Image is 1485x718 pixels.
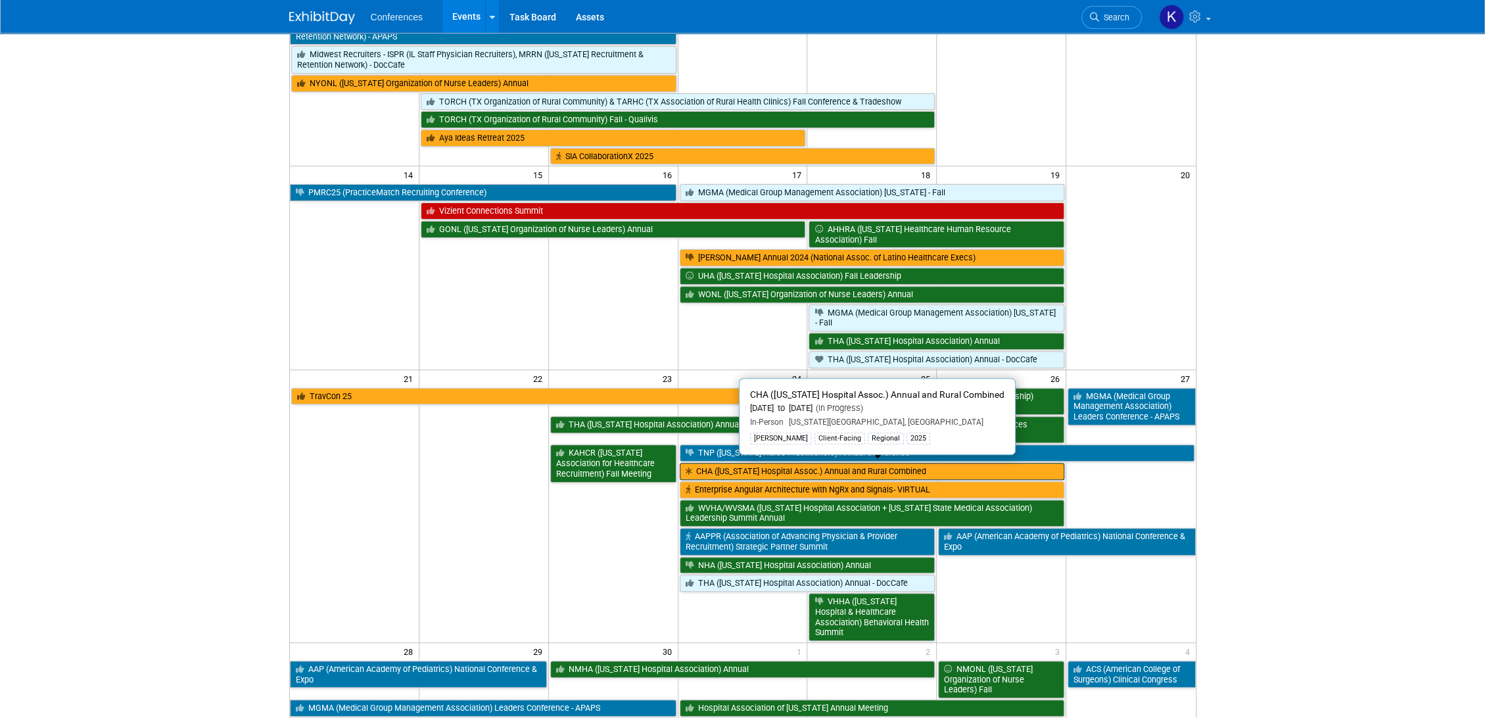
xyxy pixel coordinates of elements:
a: UHA ([US_STATE] Hospital Association) Fall Leadership [680,268,1065,285]
img: Kelly Parker [1159,5,1184,30]
span: 4 [1184,643,1196,659]
a: AHHRA ([US_STATE] Healthcare Human Resource Association) Fall [809,221,1064,248]
span: 15 [532,166,548,183]
a: GONL ([US_STATE] Organization of Nurse Leaders) Annual [421,221,806,238]
a: THA ([US_STATE] Hospital Association) Annual - DocCafe [809,351,1064,368]
span: 28 [402,643,419,659]
span: 1 [795,643,807,659]
a: VHHA ([US_STATE] Hospital & Healthcare Association) Behavioral Health Summit [809,593,935,641]
a: MGMA (Medical Group Management Association) [US_STATE] - Fall [680,184,1065,201]
a: MGMA (Medical Group Management Association) Leaders Conference - APAPS [290,700,676,717]
a: TNP ([US_STATE] Nurse Practitioners) Annual Conference [680,444,1194,462]
a: THA ([US_STATE] Hospital Association) Annual [809,333,1064,350]
span: 24 [790,370,807,387]
span: (In Progress) [813,403,863,413]
a: Search [1081,6,1142,29]
a: TravCon 25 [291,388,806,405]
a: SIA CollaborationX 2025 [550,148,935,165]
span: 23 [661,370,678,387]
span: Conferences [371,12,423,22]
div: 2025 [907,433,930,444]
span: CHA ([US_STATE] Hospital Assoc.) Annual and Rural Combined [750,389,1004,400]
span: 19 [1049,166,1066,183]
a: NMHA ([US_STATE] Hospital Association) Annual [550,661,935,678]
a: KAHCR ([US_STATE] Association for Healthcare Recruitment) Fall Meeting [550,444,676,482]
a: WVHA/WVSMA ([US_STATE] Hospital Association + [US_STATE] State Medical Association) Leadership Su... [680,500,1065,527]
span: 26 [1049,370,1066,387]
span: 22 [532,370,548,387]
a: NHA ([US_STATE] Hospital Association) Annual [680,557,935,574]
span: 17 [790,166,807,183]
a: Enterprise Angular Architecture with NgRx and Signals- VIRTUAL [680,481,1065,498]
span: 16 [661,166,678,183]
span: 20 [1179,166,1196,183]
div: Regional [868,433,904,444]
a: Aya Ideas Retreat 2025 [421,130,806,147]
span: 27 [1179,370,1196,387]
span: 21 [402,370,419,387]
a: THA ([US_STATE] Hospital Association) Annual [550,416,806,433]
a: AAPPR (Association of Advancing Physician & Provider Recruitment) Strategic Partner Summit [680,528,935,555]
a: TORCH (TX Organization of Rural Community) Fall - Qualivis [421,111,935,128]
span: 2 [924,643,936,659]
span: 30 [661,643,678,659]
a: MGMA (Medical Group Management Association) [US_STATE] - Fall [809,304,1064,331]
a: Hospital Association of [US_STATE] Annual Meeting [680,700,1065,717]
span: In-Person [750,418,784,427]
div: [DATE] to [DATE] [750,403,1004,414]
span: 14 [402,166,419,183]
span: 18 [920,166,936,183]
a: Vizient Connections Summit [421,203,1064,220]
a: CHA ([US_STATE] Hospital Assoc.) Annual and Rural Combined [680,463,1065,480]
span: 29 [532,643,548,659]
div: Client-Facing [814,433,865,444]
a: AAP (American Academy of Pediatrics) National Conference & Expo [290,661,547,688]
a: NYONL ([US_STATE] Organization of Nurse Leaders) Annual [291,75,676,92]
span: [US_STATE][GEOGRAPHIC_DATA], [GEOGRAPHIC_DATA] [784,418,983,427]
a: NMONL ([US_STATE] Organization of Nurse Leaders) Fall [938,661,1064,698]
div: [PERSON_NAME] [750,433,812,444]
a: [PERSON_NAME] Annual 2024 (National Assoc. of Latino Healthcare Execs) [680,249,1065,266]
a: TORCH (TX Organization of Rural Community) & TARHC (TX Association of Rural Health Clinics) Fall ... [421,93,935,110]
a: MGMA (Medical Group Management Association) Leaders Conference - APAPS [1068,388,1195,425]
a: AAP (American Academy of Pediatrics) National Conference & Expo [938,528,1195,555]
a: THA ([US_STATE] Hospital Association) Annual - DocCafe [680,575,935,592]
span: Search [1099,12,1129,22]
span: 25 [920,370,936,387]
span: 3 [1054,643,1066,659]
a: ACS (American College of Surgeons) Clinical Congress [1068,661,1195,688]
img: ExhibitDay [289,11,355,24]
a: WONL ([US_STATE] Organization of Nurse Leaders) Annual [680,286,1065,303]
a: PMRC25 (PracticeMatch Recruiting Conference) [290,184,676,201]
a: Midwest Recruiters - ISPR (IL Staff Physician Recruiters), MRRN ([US_STATE] Recruitment & Retenti... [291,46,676,73]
